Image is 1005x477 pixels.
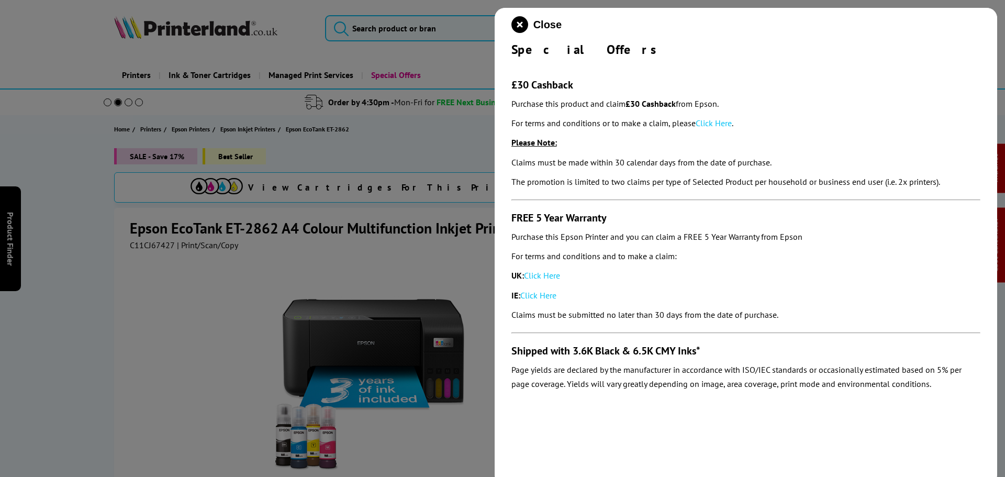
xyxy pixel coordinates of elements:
strong: IE: [511,290,520,301]
p: Purchase this product and claim from Epson. [511,97,980,111]
button: close modal [511,16,562,33]
a: Click Here [696,118,732,128]
em: Claims must be made within 30 calendar days from the date of purchase. [511,157,772,168]
a: Click Here [520,290,556,301]
p: Claims must be submitted no later than 30 days from the date of purchase. [511,308,980,322]
em: The promotion is limited to two claims per type of Selected Product per household or business end... [511,176,940,187]
a: Click Here [524,270,560,281]
h3: Shipped with 3.6K Black & 6.5K CMY Inks* [511,344,980,358]
h3: FREE 5 Year Warranty [511,211,980,225]
p: Purchase this Epson Printer and you can claim a FREE 5 Year Warranty from Epson [511,230,980,244]
u: Please Note: [511,137,557,148]
p: For terms and conditions or to make a claim, please . [511,116,980,130]
p: For terms and conditions and to make a claim: [511,249,980,263]
div: Special Offers [511,41,980,58]
span: Close [533,19,562,31]
strong: UK: [511,270,524,281]
strong: £30 Cashback [626,98,676,109]
em: Page yields are declared by the manufacturer in accordance with ISO/IEC standards or occasionally... [511,364,962,389]
h3: £30 Cashback [511,78,980,92]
